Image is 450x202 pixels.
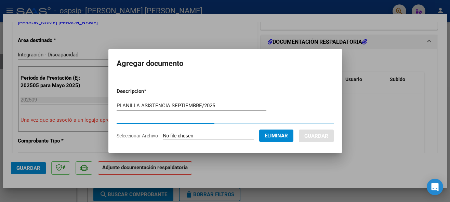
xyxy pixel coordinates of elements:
[117,133,158,138] span: Seleccionar Archivo
[259,130,293,142] button: Eliminar
[265,133,288,139] span: Eliminar
[117,87,182,95] p: Descripcion
[427,179,443,195] div: Open Intercom Messenger
[299,130,334,142] button: Guardar
[117,57,334,70] h2: Agregar documento
[304,133,328,139] span: Guardar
